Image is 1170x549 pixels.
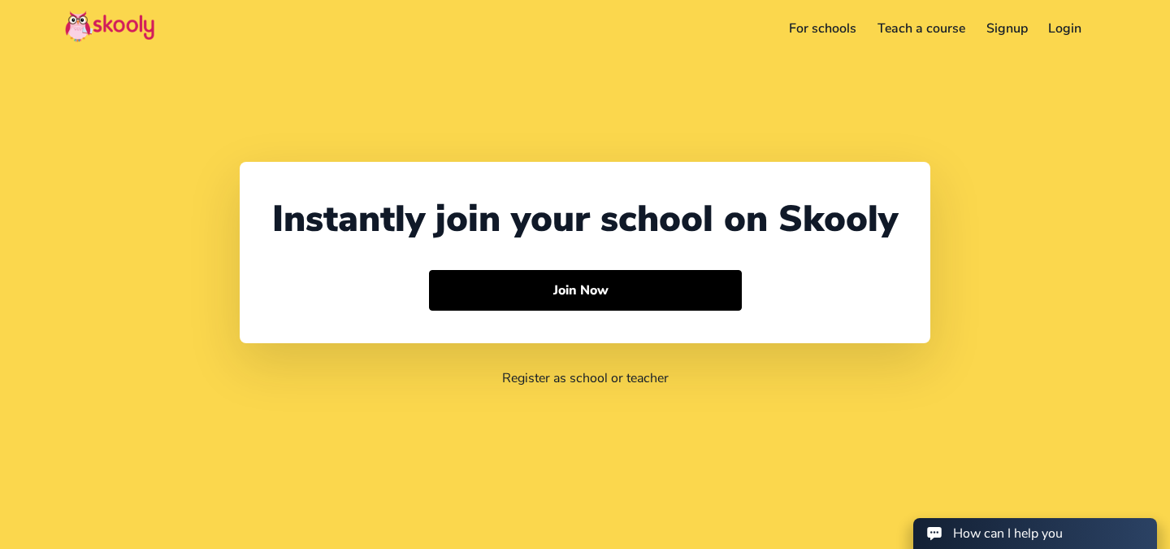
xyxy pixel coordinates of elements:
a: For schools [779,15,868,41]
img: Skooly [65,11,154,42]
a: Login [1038,15,1092,41]
button: Join Now [429,270,742,311]
a: Register as school or teacher [502,369,669,387]
a: Teach a course [867,15,976,41]
div: Instantly join your school on Skooly [272,194,898,244]
a: Signup [976,15,1038,41]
